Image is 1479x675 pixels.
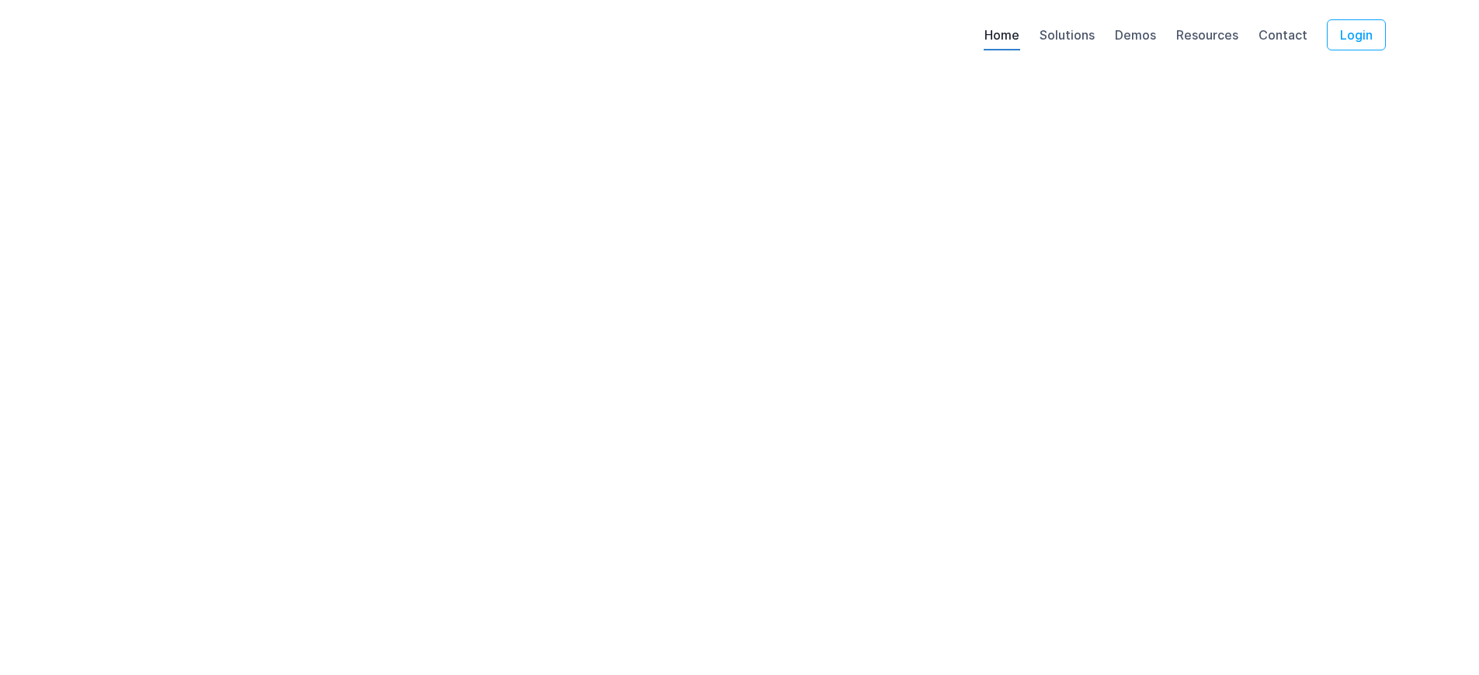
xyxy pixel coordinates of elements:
a: Login [1308,27,1404,43]
a: Resources [1175,27,1239,50]
a: Contact [1258,27,1308,50]
div: Solutions [1039,26,1095,52]
a: Home [984,27,1020,50]
img: Logo [75,19,149,54]
button: Login [1327,19,1386,50]
a: Demos [1114,27,1157,50]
